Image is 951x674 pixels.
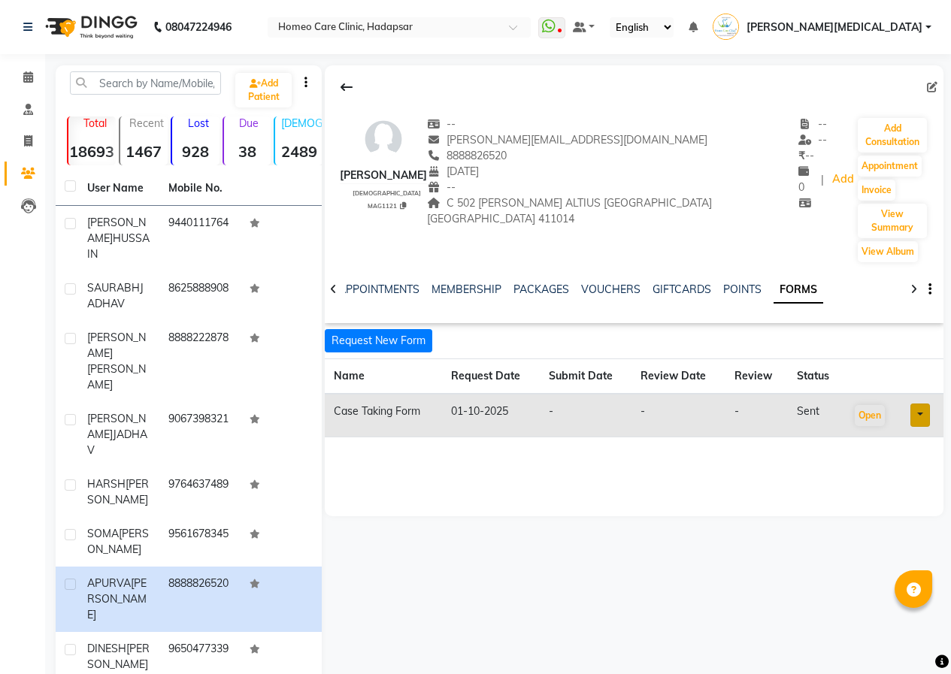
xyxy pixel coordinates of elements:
[87,527,119,540] span: SOMA
[159,402,241,467] td: 9067398321
[821,172,824,188] span: |
[798,133,827,147] span: --
[325,329,432,352] button: Request New Form
[774,277,823,304] a: FORMS
[723,283,762,296] a: POINTS
[172,142,220,161] strong: 928
[581,283,641,296] a: VOUCHERS
[442,359,540,394] th: Request Date
[68,142,116,161] strong: 18693
[159,206,241,271] td: 9440111764
[87,362,146,391] span: [PERSON_NAME]
[275,142,323,161] strong: 2489
[159,517,241,567] td: 9561678345
[87,231,150,261] span: HUSSAIN
[858,118,927,153] button: Add Consultation
[70,71,221,95] input: Search by Name/Mobile/Email/Code
[38,6,141,48] img: logo
[513,283,569,296] a: PACKAGES
[325,359,442,394] th: Name
[855,405,885,426] button: Open
[281,116,323,130] p: [DEMOGRAPHIC_DATA]
[165,6,232,48] b: 08047224946
[798,165,815,194] span: 0
[87,412,146,441] span: [PERSON_NAME]
[725,359,788,394] th: Review
[126,116,168,130] p: Recent
[858,180,895,201] button: Invoice
[713,14,739,40] img: Dr Nikita Patil
[159,321,241,402] td: 8888222878
[653,283,711,296] a: GIFTCARDS
[325,394,442,437] td: Case Taking Form
[224,142,271,161] strong: 38
[353,189,421,197] span: [DEMOGRAPHIC_DATA]
[331,73,362,101] div: Back to Client
[87,428,147,457] span: JADHAV
[631,359,725,394] th: Review Date
[159,171,241,206] th: Mobile No.
[725,394,788,437] td: -
[747,20,922,35] span: [PERSON_NAME][MEDICAL_DATA]
[540,359,631,394] th: Submit Date
[798,149,805,162] span: ₹
[235,73,292,107] a: Add Patient
[159,467,241,517] td: 9764637489
[888,614,936,659] iframe: chat widget
[427,149,507,162] span: 8888826520
[788,359,844,394] th: Status
[432,283,501,296] a: MEMBERSHIP
[540,394,631,437] td: -
[442,394,540,437] td: 01-10-2025
[87,576,131,590] span: APURVA
[788,394,844,437] td: sent
[87,477,126,491] span: HARSH
[120,142,168,161] strong: 1467
[858,241,918,262] button: View Album
[427,196,712,225] span: C 502 [PERSON_NAME] ALTIUS [GEOGRAPHIC_DATA] [GEOGRAPHIC_DATA] 411014
[78,171,159,206] th: User Name
[178,116,220,130] p: Lost
[858,204,927,238] button: View Summary
[227,116,271,130] p: Due
[798,117,827,131] span: --
[338,283,419,296] a: APPOINTMENTS
[87,331,146,360] span: [PERSON_NAME]
[427,165,479,178] span: [DATE]
[159,567,241,632] td: 8888826520
[798,149,814,162] span: --
[74,116,116,130] p: Total
[159,271,241,321] td: 8625888908
[830,169,856,190] a: Add
[427,180,456,194] span: --
[87,576,147,621] span: [PERSON_NAME]
[427,133,707,147] span: [PERSON_NAME][EMAIL_ADDRESS][DOMAIN_NAME]
[87,642,126,655] span: DINESH
[87,281,140,295] span: SAURABH
[361,116,406,162] img: avatar
[858,156,922,177] button: Appointment
[346,200,427,210] div: MAG1121
[340,168,427,183] div: [PERSON_NAME]
[87,216,146,245] span: [PERSON_NAME]
[427,117,456,131] span: --
[631,394,725,437] td: -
